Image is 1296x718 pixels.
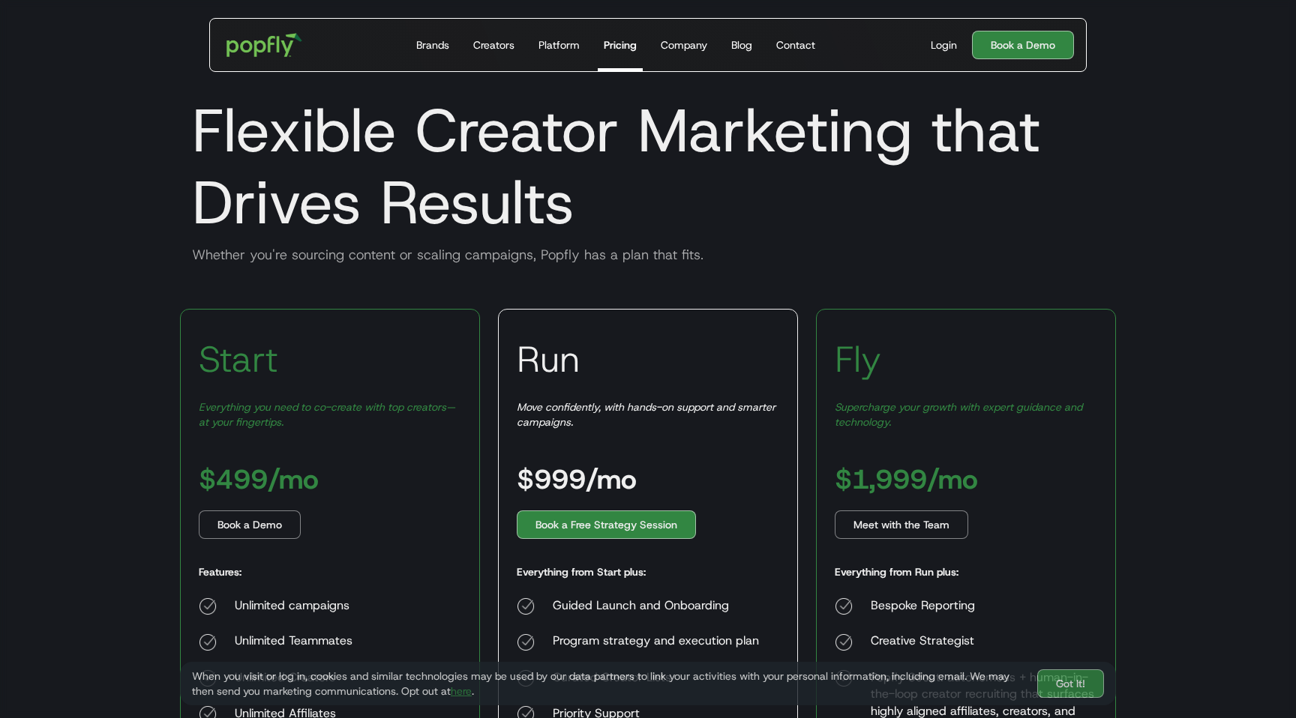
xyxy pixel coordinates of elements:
div: Platform [538,37,580,52]
div: Creators [473,37,514,52]
div: Whether you're sourcing content or scaling campaigns, Popfly has a plan that fits. [180,246,1116,264]
div: Pricing [604,37,637,52]
div: Book a Demo [217,517,282,532]
div: Login [931,37,957,52]
div: Guided Launch and Onboarding [553,597,759,615]
h3: $999/mo [517,465,637,492]
h3: Start [199,337,278,381]
a: Book a Demo [199,510,301,539]
a: Contact [770,19,821,71]
div: Brands [416,37,449,52]
a: home [216,22,313,67]
div: Creative Strategist [871,633,1097,651]
div: Unlimited campaigns [235,597,371,615]
a: Blog [725,19,758,71]
h5: Features: [199,564,241,579]
div: Contact [776,37,815,52]
h5: Everything from Start plus: [517,564,646,579]
em: Move confidently, with hands-on support and smarter campaigns. [517,400,775,429]
a: Creators [467,19,520,71]
h3: Run [517,337,580,381]
div: Program strategy and execution plan [553,633,759,651]
a: Got It! [1037,669,1104,698]
h3: $499/mo [199,465,319,492]
a: Login [925,37,963,52]
div: Company [661,37,707,52]
h5: Everything from Run plus: [835,564,958,579]
h3: Fly [835,337,881,381]
a: Meet with the Team [835,510,968,539]
a: Book a Demo [972,31,1074,59]
em: Supercharge your growth with expert guidance and technology. [835,400,1082,429]
div: Bespoke Reporting [871,597,1097,615]
h3: $1,999/mo [835,465,978,492]
a: Brands [410,19,455,71]
a: Pricing [598,19,643,71]
a: Platform [532,19,586,71]
a: Company [655,19,713,71]
div: When you visit or log in, cookies and similar technologies may be used by our data partners to li... [192,669,1025,699]
a: Book a Free Strategy Session [517,510,696,539]
div: Meet with the Team [853,517,949,532]
div: Book a Free Strategy Session [535,517,677,532]
div: Unlimited Teammates [235,633,371,651]
em: Everything you need to co-create with top creators—at your fingertips. [199,400,455,429]
a: here [451,684,472,698]
div: Blog [731,37,752,52]
h1: Flexible Creator Marketing that Drives Results [180,94,1116,238]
